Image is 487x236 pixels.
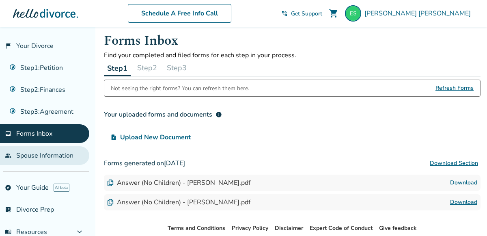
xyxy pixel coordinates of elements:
[446,197,487,236] iframe: Chat Widget
[128,4,231,23] a: Schedule A Free Info Call
[232,224,268,232] a: Privacy Policy
[104,51,481,60] p: Find your completed and filed forms for each step in your process.
[281,10,288,17] span: phone_in_talk
[54,184,69,192] span: AI beta
[379,223,417,233] li: Give feedback
[275,223,303,233] li: Disclaimer
[215,111,222,118] span: info
[134,60,160,76] button: Step2
[107,198,250,207] div: Answer (No Children) - [PERSON_NAME].pdf
[107,178,250,187] div: Answer (No Children) - [PERSON_NAME].pdf
[427,155,481,171] button: Download Section
[5,229,11,235] span: menu_book
[168,224,225,232] a: Terms and Conditions
[104,60,131,76] button: Step1
[104,155,481,171] h3: Forms generated on [DATE]
[364,9,474,18] span: [PERSON_NAME] [PERSON_NAME]
[281,10,322,17] a: phone_in_talkGet Support
[5,43,11,49] span: flag_2
[5,152,11,159] span: people
[310,224,373,232] a: Expert Code of Conduct
[291,10,322,17] span: Get Support
[16,129,52,138] span: Forms Inbox
[104,31,481,51] h1: Forms Inbox
[104,110,222,119] div: Your uploaded forms and documents
[164,60,190,76] button: Step3
[107,180,114,186] img: Document
[5,130,11,137] span: inbox
[111,80,249,96] div: Not seeing the right forms? You can refresh them here.
[5,206,11,213] span: list_alt_check
[450,178,477,188] a: Download
[435,80,474,96] span: Refresh Forms
[5,184,11,191] span: explore
[107,199,114,206] img: Document
[345,5,361,22] img: erinsansoucy@gmail.com
[329,9,338,18] span: shopping_cart
[110,134,117,141] span: upload_file
[120,132,191,142] span: Upload New Document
